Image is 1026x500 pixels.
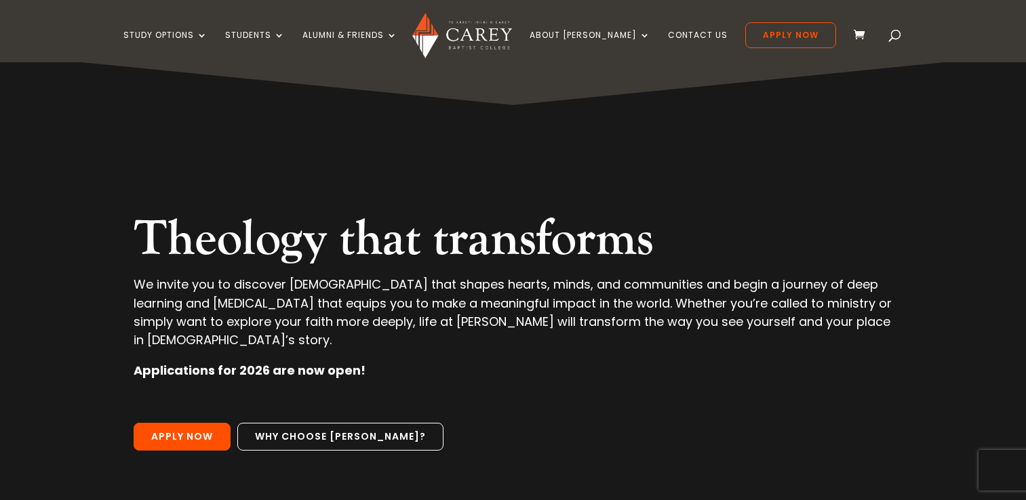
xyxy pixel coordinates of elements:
a: Alumni & Friends [302,30,397,62]
p: We invite you to discover [DEMOGRAPHIC_DATA] that shapes hearts, minds, and communities and begin... [134,275,892,361]
h2: Theology that transforms [134,210,892,275]
img: Carey Baptist College [412,13,512,58]
a: Students [225,30,285,62]
a: About [PERSON_NAME] [530,30,650,62]
a: Why choose [PERSON_NAME]? [237,423,443,451]
a: Study Options [123,30,208,62]
a: Apply Now [745,22,836,48]
strong: Applications for 2026 are now open! [134,362,366,379]
a: Apply Now [134,423,231,451]
a: Contact Us [668,30,728,62]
